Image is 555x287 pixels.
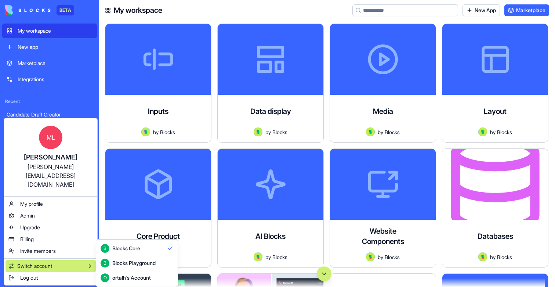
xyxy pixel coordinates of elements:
div: [PERSON_NAME] [11,152,90,162]
span: ML [39,126,62,149]
div: [PERSON_NAME][EMAIL_ADDRESS][DOMAIN_NAME] [11,162,90,189]
a: Billing [6,233,96,245]
a: Upgrade [6,222,96,233]
a: Invite members [6,245,96,257]
div: Candidate Draft Creator [7,111,92,118]
a: Admin [6,210,96,222]
a: My profile [6,198,96,210]
span: Log out [20,274,38,281]
a: ML[PERSON_NAME][PERSON_NAME][EMAIL_ADDRESS][DOMAIN_NAME] [6,120,96,195]
span: Admin [20,212,35,219]
span: Billing [20,236,34,243]
span: My profile [20,200,43,208]
span: Recent [2,98,97,104]
span: Invite members [20,247,56,255]
span: Upgrade [20,224,40,231]
span: Switch account [17,262,52,270]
